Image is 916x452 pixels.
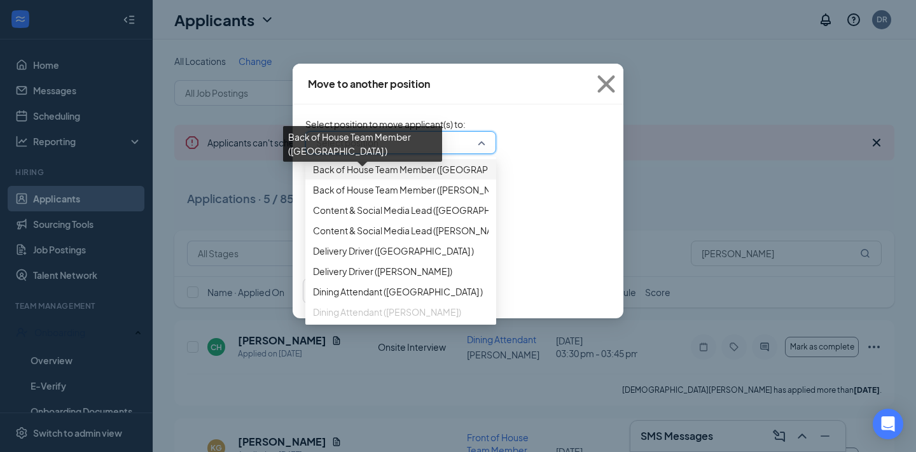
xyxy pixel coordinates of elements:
[589,67,623,101] svg: Cross
[308,77,430,91] div: Move to another position
[303,278,366,304] button: Cancel
[313,305,461,319] span: Dining Attendant ([PERSON_NAME])
[873,409,903,439] div: Open Intercom Messenger
[313,264,452,278] span: Delivery Driver ([PERSON_NAME])
[313,183,515,197] span: Back of House Team Member ([PERSON_NAME])
[589,64,623,104] button: Close
[283,126,442,162] div: Back of House Team Member ([GEOGRAPHIC_DATA] )
[305,118,466,130] span: Select position to move applicant(s) to :
[313,223,511,237] span: Content & Social Media Lead ([PERSON_NAME])
[313,285,483,299] span: Dining Attendant ([GEOGRAPHIC_DATA] )
[313,244,474,258] span: Delivery Driver ([GEOGRAPHIC_DATA] )
[313,203,532,217] span: Content & Social Media Lead ([GEOGRAPHIC_DATA] )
